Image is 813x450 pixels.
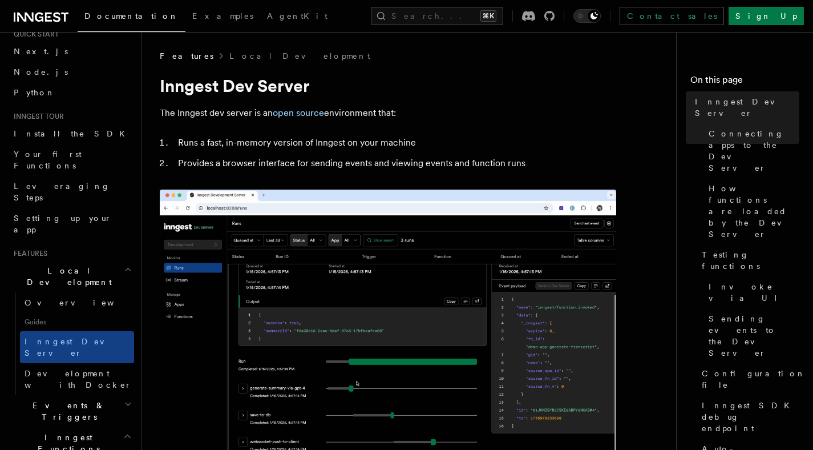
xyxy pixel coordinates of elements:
kbd: ⌘K [480,10,496,22]
a: Invoke via UI [704,276,799,308]
a: Python [9,82,134,103]
span: Configuration file [702,368,806,391]
span: Inngest Dev Server [25,337,122,357]
a: Setting up your app [9,208,134,240]
span: Invoke via UI [709,281,799,304]
button: Search...⌘K [371,7,503,25]
a: Inngest Dev Server [690,91,799,123]
span: How functions are loaded by the Dev Server [709,183,799,240]
a: AgentKit [260,3,334,31]
h1: Inngest Dev Server [160,75,616,96]
a: Leveraging Steps [9,176,134,208]
span: Events & Triggers [9,400,124,423]
a: Testing functions [697,244,799,276]
a: open source [273,107,324,118]
span: AgentKit [267,11,327,21]
span: Quick start [9,30,59,39]
span: Sending events to the Dev Server [709,313,799,359]
span: Features [9,249,47,258]
span: Install the SDK [14,129,132,138]
a: Sign Up [729,7,804,25]
a: Connecting apps to the Dev Server [704,123,799,178]
a: Configuration file [697,363,799,395]
span: Python [14,88,55,97]
span: Next.js [14,47,68,56]
li: Provides a browser interface for sending events and viewing events and function runs [175,155,616,171]
span: Leveraging Steps [14,182,110,202]
span: Local Development [9,265,124,288]
h4: On this page [690,73,799,91]
a: Inngest Dev Server [20,331,134,363]
span: Testing functions [702,249,799,272]
a: Install the SDK [9,123,134,144]
a: Contact sales [620,7,724,25]
span: Inngest Dev Server [695,96,799,119]
a: Next.js [9,41,134,62]
span: Features [160,50,213,62]
div: Local Development [9,292,134,395]
button: Toggle dark mode [573,9,601,23]
span: Overview [25,298,142,307]
a: Inngest SDK debug endpoint [697,395,799,439]
span: Documentation [84,11,179,21]
span: Examples [192,11,253,21]
a: Overview [20,292,134,313]
a: Development with Docker [20,363,134,395]
a: Documentation [78,3,185,32]
a: Local Development [229,50,370,62]
span: Connecting apps to the Dev Server [709,128,799,174]
a: Sending events to the Dev Server [704,308,799,363]
span: Node.js [14,67,68,77]
button: Events & Triggers [9,395,134,427]
button: Local Development [9,260,134,292]
a: Examples [185,3,260,31]
span: Development with Docker [25,369,132,389]
span: Your first Functions [14,150,82,170]
li: Runs a fast, in-memory version of Inngest on your machine [175,135,616,151]
span: Inngest tour [9,112,64,121]
a: How functions are loaded by the Dev Server [704,178,799,244]
span: Guides [20,313,134,331]
span: Inngest SDK debug endpoint [702,400,799,434]
span: Setting up your app [14,214,112,234]
a: Your first Functions [9,144,134,176]
p: The Inngest dev server is an environment that: [160,105,616,121]
a: Node.js [9,62,134,82]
